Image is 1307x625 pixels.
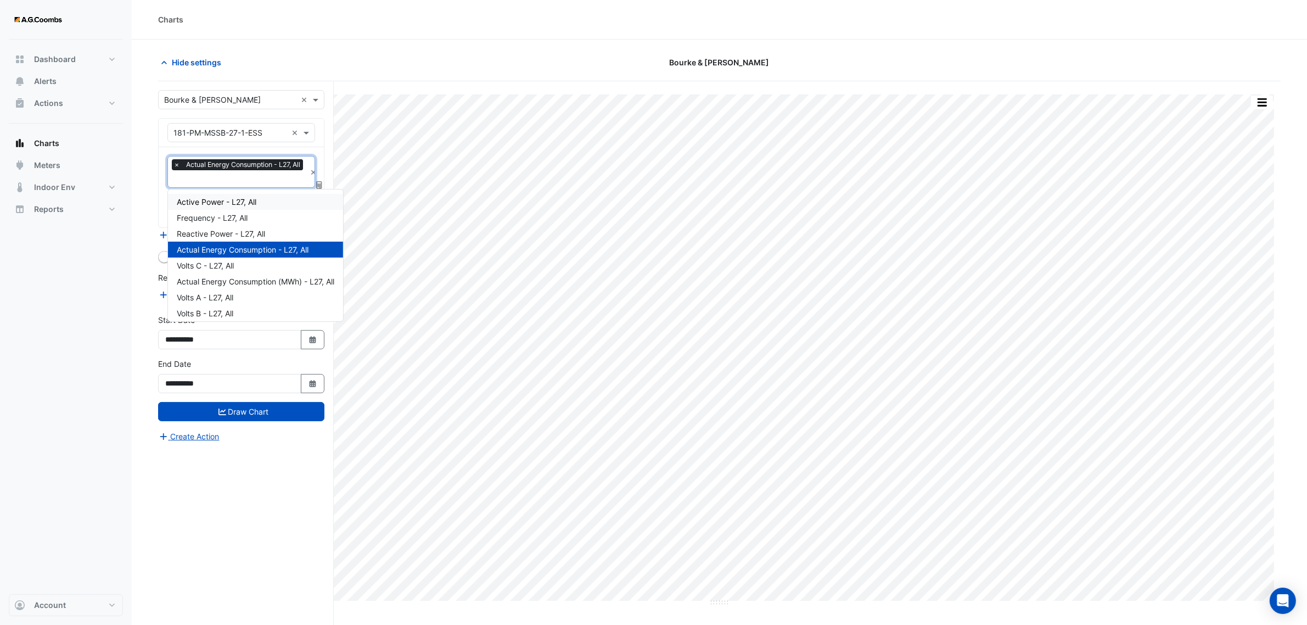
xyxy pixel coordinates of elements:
[177,261,234,270] span: Volts C - L27, All
[14,160,25,171] app-icon: Meters
[308,379,318,388] fa-icon: Select Date
[172,159,182,170] span: ×
[1251,96,1273,109] button: More Options
[14,138,25,149] app-icon: Charts
[177,197,256,207] span: Active Power - L27, All
[9,92,123,114] button: Actions
[168,189,343,321] div: Options List
[158,402,324,421] button: Draw Chart
[158,272,216,283] label: Reference Lines
[177,229,265,238] span: Reactive Power - L27, All
[9,594,123,616] button: Account
[34,182,75,193] span: Indoor Env
[158,53,228,72] button: Hide settings
[158,14,183,25] div: Charts
[183,159,303,170] span: Actual Energy Consumption - L27, All
[9,132,123,154] button: Charts
[310,166,317,178] span: Clear
[177,293,233,302] span: Volts A - L27, All
[34,138,59,149] span: Charts
[158,430,220,443] button: Create Action
[177,277,334,286] span: Actual Energy Consumption (MWh) - L27, All
[172,57,221,68] span: Hide settings
[34,204,64,215] span: Reports
[158,228,225,241] button: Add Equipment
[9,48,123,70] button: Dashboard
[34,600,66,611] span: Account
[9,70,123,92] button: Alerts
[158,288,240,301] button: Add Reference Line
[1270,588,1296,614] div: Open Intercom Messenger
[14,98,25,109] app-icon: Actions
[301,94,310,105] span: Clear
[670,57,770,68] span: Bourke & [PERSON_NAME]
[177,213,248,222] span: Frequency - L27, All
[14,204,25,215] app-icon: Reports
[291,127,301,138] span: Clear
[308,335,318,344] fa-icon: Select Date
[34,98,63,109] span: Actions
[34,160,60,171] span: Meters
[158,358,191,370] label: End Date
[177,309,233,318] span: Volts B - L27, All
[14,54,25,65] app-icon: Dashboard
[177,245,308,254] span: Actual Energy Consumption - L27, All
[9,154,123,176] button: Meters
[9,176,123,198] button: Indoor Env
[315,180,324,189] span: Choose Function
[158,314,195,326] label: Start Date
[14,182,25,193] app-icon: Indoor Env
[34,54,76,65] span: Dashboard
[13,9,63,31] img: Company Logo
[34,76,57,87] span: Alerts
[9,198,123,220] button: Reports
[14,76,25,87] app-icon: Alerts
